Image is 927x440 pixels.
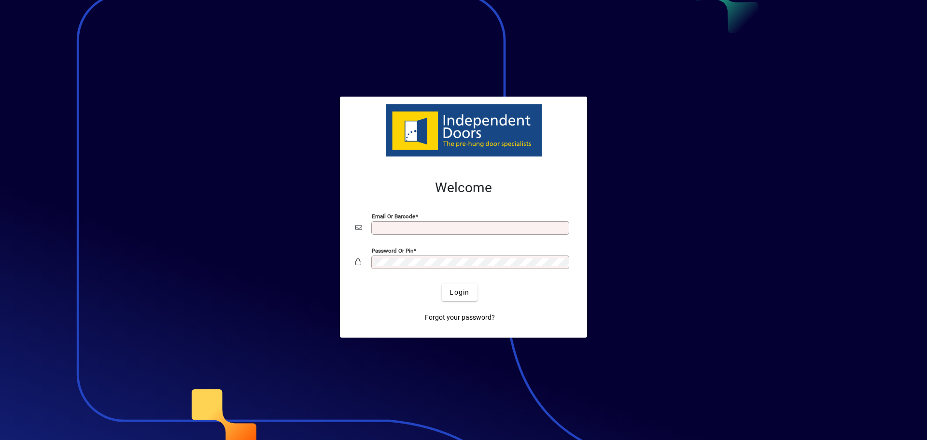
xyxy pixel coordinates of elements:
mat-label: Email or Barcode [372,213,415,220]
h2: Welcome [355,180,572,196]
button: Login [442,284,477,301]
span: Forgot your password? [425,312,495,323]
a: Forgot your password? [421,309,499,326]
span: Login [449,287,469,298]
mat-label: Password or Pin [372,247,413,254]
